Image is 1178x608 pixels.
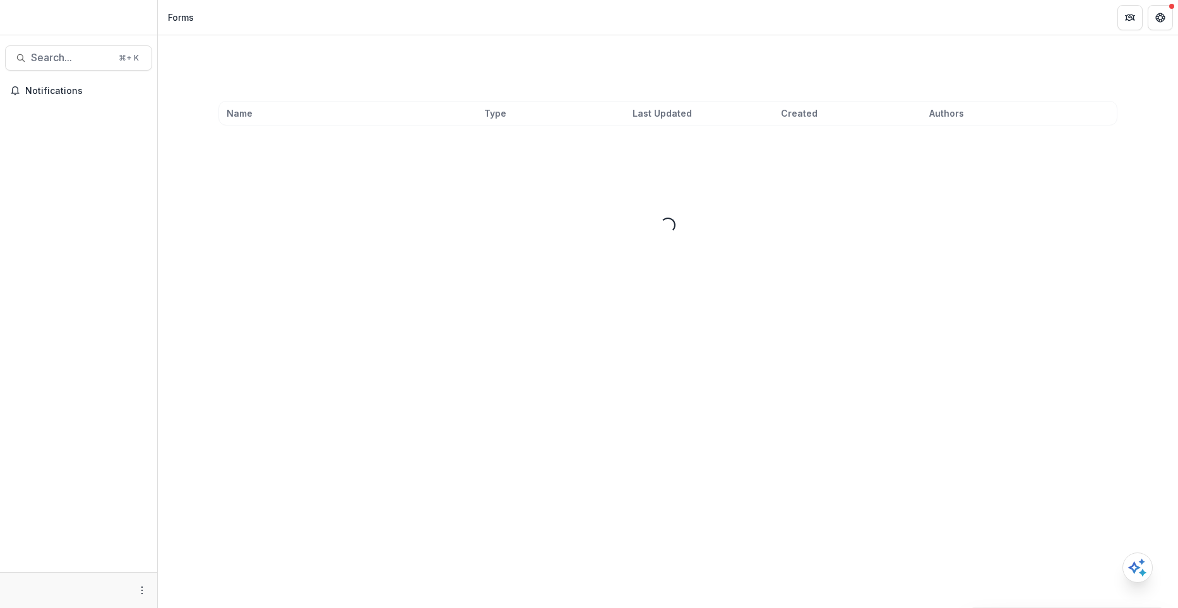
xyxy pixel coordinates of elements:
span: Created [781,107,818,120]
nav: breadcrumb [163,8,199,26]
button: Notifications [5,81,152,101]
button: Get Help [1148,5,1173,30]
span: Notifications [25,86,147,96]
span: Search... [31,52,111,64]
span: Type [484,107,506,120]
span: Name [227,107,253,120]
div: Forms [168,11,194,24]
button: Search... [5,45,152,71]
div: ⌘ + K [116,51,141,65]
button: Open AI Assistant [1122,552,1153,583]
span: Last Updated [633,107,692,120]
button: More [134,583,150,598]
span: Authors [929,107,964,120]
button: Partners [1117,5,1143,30]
